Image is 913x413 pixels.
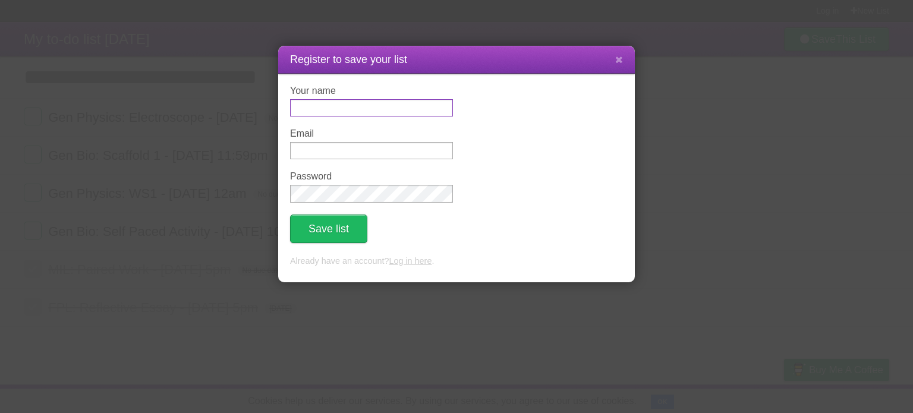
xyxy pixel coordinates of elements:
p: Already have an account? . [290,255,623,268]
label: Email [290,128,453,139]
button: Save list [290,215,367,243]
label: Password [290,171,453,182]
label: Your name [290,86,453,96]
h1: Register to save your list [290,52,623,68]
a: Log in here [389,256,432,266]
